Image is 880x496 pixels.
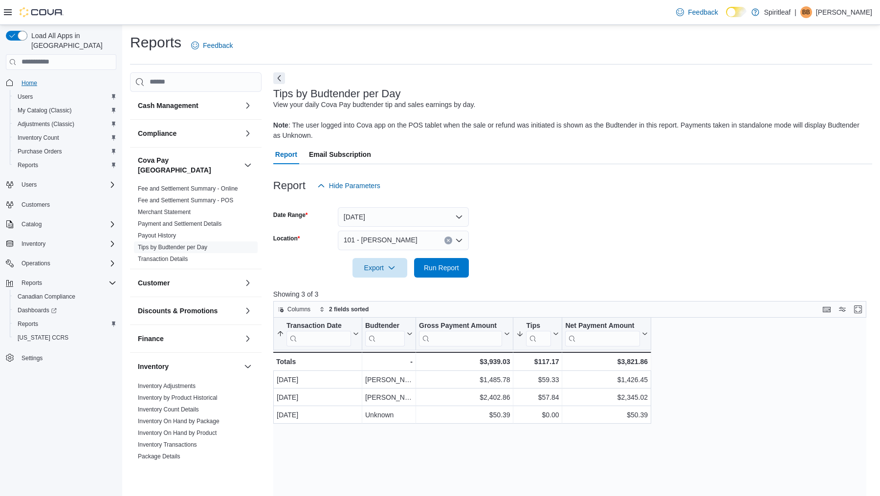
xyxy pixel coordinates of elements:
[14,105,116,116] span: My Catalog (Classic)
[286,321,351,330] div: Transaction Date
[802,6,810,18] span: BB
[138,334,240,344] button: Finance
[18,77,41,89] a: Home
[138,101,240,110] button: Cash Management
[138,129,240,138] button: Compliance
[365,321,405,330] div: Budtender
[10,303,120,317] a: Dashboards
[14,304,61,316] a: Dashboards
[329,181,380,191] span: Hide Parameters
[138,197,233,204] a: Fee and Settlement Summary - POS
[309,145,371,164] span: Email Subscription
[277,321,359,346] button: Transaction Date
[138,453,180,460] a: Package Details
[18,107,72,114] span: My Catalog (Classic)
[516,391,559,403] div: $57.84
[565,356,648,367] div: $3,821.86
[138,101,198,110] h3: Cash Management
[10,131,120,145] button: Inventory Count
[14,291,79,302] a: Canadian Compliance
[10,290,120,303] button: Canadian Compliance
[18,218,116,230] span: Catalog
[277,391,359,403] div: [DATE]
[14,291,116,302] span: Canadian Compliance
[14,304,116,316] span: Dashboards
[14,318,42,330] a: Reports
[14,146,116,157] span: Purchase Orders
[22,201,50,209] span: Customers
[14,146,66,157] a: Purchase Orders
[22,279,42,287] span: Reports
[2,237,120,251] button: Inventory
[18,93,33,101] span: Users
[287,305,310,313] span: Columns
[565,321,640,330] div: Net Payment Amount
[419,321,510,346] button: Gross Payment Amount
[565,391,648,403] div: $2,345.02
[764,6,791,18] p: Spiritleaf
[419,391,510,403] div: $2,402.86
[203,41,233,50] span: Feedback
[14,159,116,171] span: Reports
[2,76,120,90] button: Home
[273,121,288,129] b: Note
[816,6,872,18] p: [PERSON_NAME]
[14,318,116,330] span: Reports
[273,100,867,141] div: View your daily Cova Pay budtender tip and sales earnings by day. : The user logged into Cova app...
[2,178,120,192] button: Users
[18,199,54,211] a: Customers
[138,334,164,344] h3: Finance
[365,321,405,346] div: Budtender
[10,104,120,117] button: My Catalog (Classic)
[18,218,45,230] button: Catalog
[242,159,254,171] button: Cova Pay [GEOGRAPHIC_DATA]
[18,198,116,211] span: Customers
[18,179,41,191] button: Users
[10,331,120,345] button: [US_STATE] CCRS
[138,362,169,371] h3: Inventory
[10,317,120,331] button: Reports
[14,118,78,130] a: Adjustments (Classic)
[286,321,351,346] div: Transaction Date
[329,305,369,313] span: 2 fields sorted
[18,120,74,128] span: Adjustments (Classic)
[138,209,191,216] a: Merchant Statement
[18,238,116,250] span: Inventory
[424,263,459,273] span: Run Report
[2,276,120,290] button: Reports
[455,237,463,244] button: Open list of options
[14,91,37,103] a: Users
[10,145,120,158] button: Purchase Orders
[516,321,559,346] button: Tips
[242,277,254,289] button: Customer
[18,306,57,314] span: Dashboards
[444,237,452,244] button: Clear input
[138,441,197,449] span: Inventory Transactions
[800,6,812,18] div: Bobby B
[27,31,116,50] span: Load All Apps in [GEOGRAPHIC_DATA]
[22,181,37,189] span: Users
[352,258,407,278] button: Export
[273,289,872,299] p: Showing 3 of 3
[138,406,199,413] span: Inventory Count Details
[516,409,559,421] div: $0.00
[138,208,191,216] span: Merchant Statement
[138,232,176,239] span: Payout History
[419,374,510,386] div: $1,485.78
[138,220,221,227] a: Payment and Settlement Details
[138,155,240,175] button: Cova Pay [GEOGRAPHIC_DATA]
[18,293,75,301] span: Canadian Compliance
[22,354,43,362] span: Settings
[565,321,640,346] div: Net Payment Amount
[277,374,359,386] div: [DATE]
[276,356,359,367] div: Totals
[338,207,469,227] button: [DATE]
[273,211,308,219] label: Date Range
[14,332,116,344] span: Washington CCRS
[726,7,747,17] input: Dark Mode
[565,374,648,386] div: $1,426.45
[516,374,559,386] div: $59.33
[20,7,64,17] img: Cova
